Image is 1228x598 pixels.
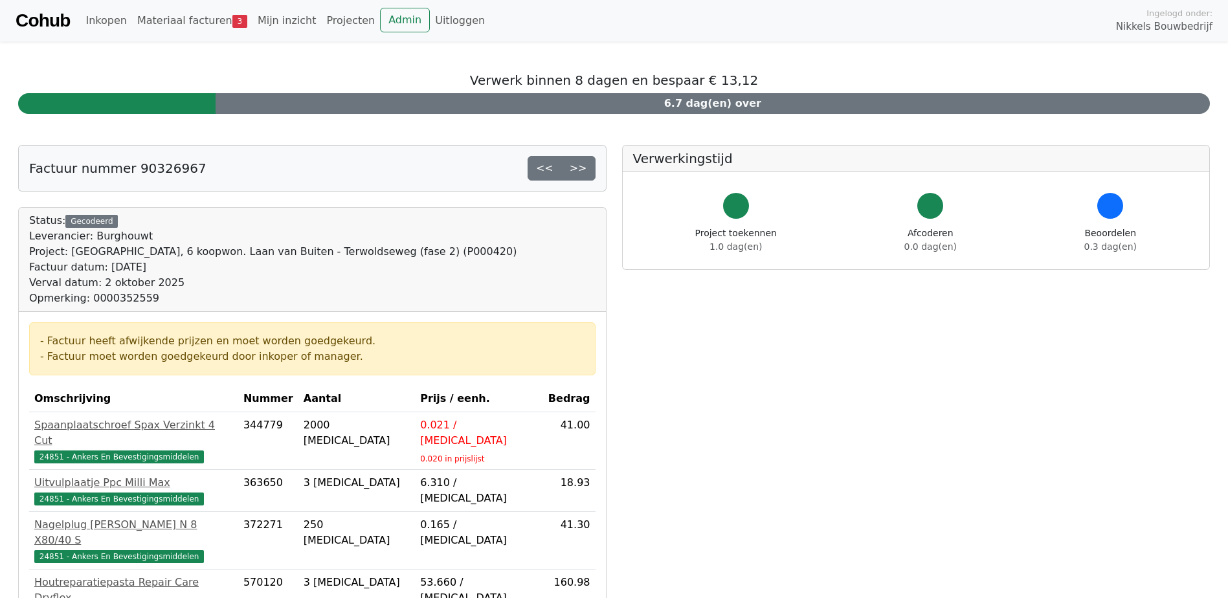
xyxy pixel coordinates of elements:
a: Spaanplaatschroef Spax Verzinkt 4 Cut24851 - Ankers En Bevestigingsmiddelen [34,417,233,464]
a: Projecten [321,8,380,34]
div: Spaanplaatschroef Spax Verzinkt 4 Cut [34,417,233,448]
div: 3 [MEDICAL_DATA] [304,475,410,491]
div: Leverancier: Burghouwt [29,228,517,244]
a: Nagelplug [PERSON_NAME] N 8 X80/40 S24851 - Ankers En Bevestigingsmiddelen [34,517,233,564]
td: 41.00 [543,412,596,470]
a: Uitvulplaatje Ppc Milli Max24851 - Ankers En Bevestigingsmiddelen [34,475,233,506]
div: Project toekennen [695,227,777,254]
th: Nummer [238,386,298,412]
a: Inkopen [80,8,131,34]
div: 3 [MEDICAL_DATA] [304,575,410,590]
div: Beoordelen [1084,227,1137,254]
th: Omschrijving [29,386,238,412]
div: 0.021 / [MEDICAL_DATA] [420,417,538,448]
span: 0.0 dag(en) [904,241,957,252]
div: 250 [MEDICAL_DATA] [304,517,410,548]
div: 0.165 / [MEDICAL_DATA] [420,517,538,548]
td: 18.93 [543,470,596,512]
span: 24851 - Ankers En Bevestigingsmiddelen [34,550,204,563]
span: 0.3 dag(en) [1084,241,1137,252]
span: Ingelogd onder: [1146,7,1212,19]
a: Materiaal facturen3 [132,8,252,34]
td: 41.30 [543,512,596,570]
div: 6.310 / [MEDICAL_DATA] [420,475,538,506]
div: Afcoderen [904,227,957,254]
div: Verval datum: 2 oktober 2025 [29,275,517,291]
div: Status: [29,213,517,306]
th: Aantal [298,386,415,412]
div: 6.7 dag(en) over [216,93,1210,114]
a: << [528,156,562,181]
th: Bedrag [543,386,596,412]
span: 24851 - Ankers En Bevestigingsmiddelen [34,450,204,463]
sub: 0.020 in prijslijst [420,454,484,463]
div: 2000 [MEDICAL_DATA] [304,417,410,448]
td: 363650 [238,470,298,512]
th: Prijs / eenh. [415,386,543,412]
div: Gecodeerd [65,215,118,228]
h5: Verwerkingstijd [633,151,1200,166]
h5: Verwerk binnen 8 dagen en bespaar € 13,12 [18,72,1210,88]
a: Mijn inzicht [252,8,322,34]
a: Uitloggen [430,8,490,34]
div: Project: [GEOGRAPHIC_DATA], 6 koopwon. Laan van Buiten - Terwoldseweg (fase 2) (P000420) [29,244,517,260]
span: 3 [232,15,247,28]
td: 372271 [238,512,298,570]
span: 24851 - Ankers En Bevestigingsmiddelen [34,493,204,505]
div: Factuur datum: [DATE] [29,260,517,275]
a: Cohub [16,5,70,36]
div: Nagelplug [PERSON_NAME] N 8 X80/40 S [34,517,233,548]
a: >> [561,156,596,181]
div: Uitvulplaatje Ppc Milli Max [34,475,233,491]
a: Admin [380,8,430,32]
div: - Factuur moet worden goedgekeurd door inkoper of manager. [40,349,585,364]
div: Opmerking: 0000352559 [29,291,517,306]
div: - Factuur heeft afwijkende prijzen en moet worden goedgekeurd. [40,333,585,349]
span: Nikkels Bouwbedrijf [1116,19,1212,34]
td: 344779 [238,412,298,470]
h5: Factuur nummer 90326967 [29,161,207,176]
span: 1.0 dag(en) [709,241,762,252]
